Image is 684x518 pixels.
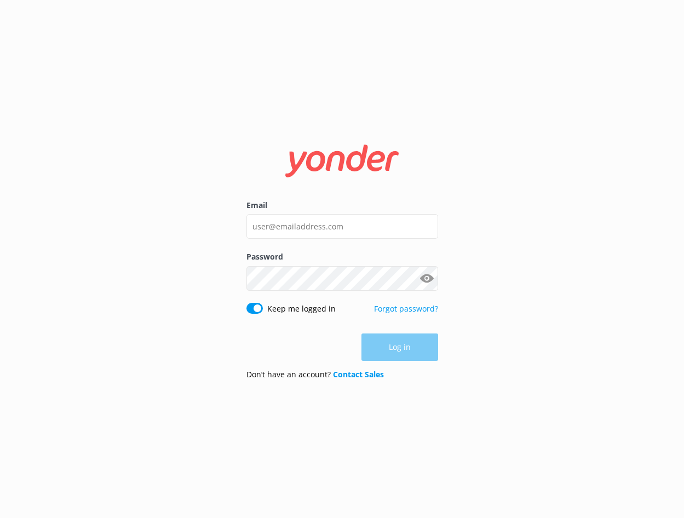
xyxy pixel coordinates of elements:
a: Forgot password? [374,303,438,314]
input: user@emailaddress.com [246,214,438,239]
button: Show password [416,267,438,289]
label: Email [246,199,438,211]
a: Contact Sales [333,369,384,379]
label: Password [246,251,438,263]
label: Keep me logged in [267,303,336,315]
p: Don’t have an account? [246,369,384,381]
